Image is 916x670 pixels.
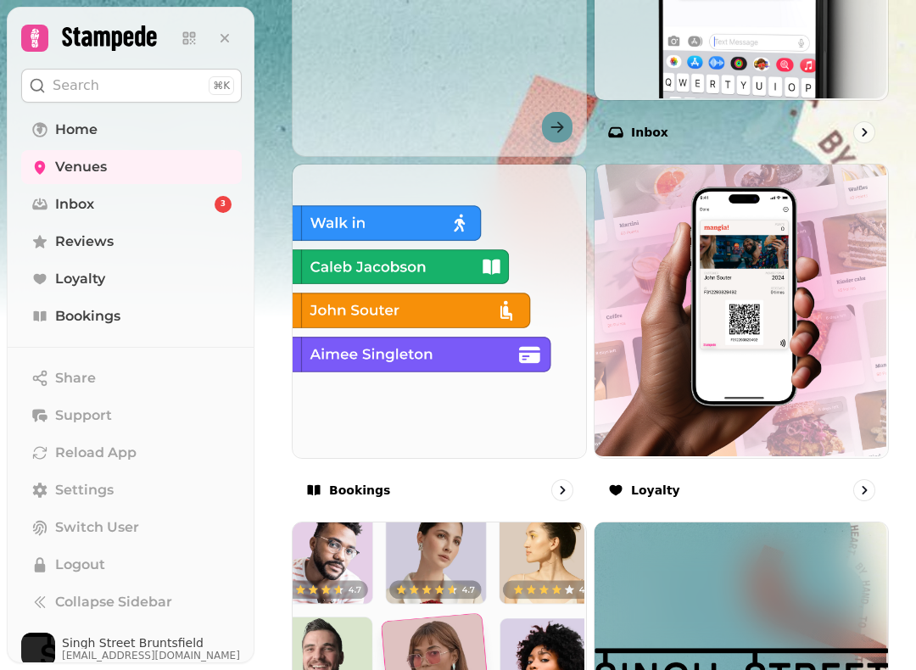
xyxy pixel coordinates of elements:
span: Reviews [55,232,114,252]
a: Reviews [21,225,242,259]
button: Search⌘K [21,69,242,103]
a: LoyaltyLoyalty [594,164,889,515]
a: Bookings [21,299,242,333]
svg: go to [856,482,873,499]
img: Bookings [291,163,584,456]
span: Reload App [55,443,137,463]
div: ⌘K [209,76,234,95]
a: Loyalty [21,262,242,296]
span: Bookings [55,306,120,327]
a: Home [21,113,242,147]
button: Logout [21,548,242,582]
button: Reload App [21,436,242,470]
p: Bookings [329,482,390,499]
svg: go to [554,482,571,499]
span: Collapse Sidebar [55,592,172,612]
span: Share [55,368,96,388]
img: User avatar [21,633,55,667]
button: Switch User [21,511,242,544]
span: [EMAIL_ADDRESS][DOMAIN_NAME] [62,649,240,662]
p: Inbox [631,124,668,141]
span: Inbox [55,194,94,215]
span: Support [55,405,112,426]
span: Singh Street Bruntsfield [62,637,240,649]
span: Venues [55,157,107,177]
span: Switch User [55,517,139,538]
button: Collapse Sidebar [21,585,242,619]
button: Support [21,399,242,433]
span: Loyalty [55,269,105,289]
a: Settings [21,473,242,507]
button: User avatarSingh Street Bruntsfield[EMAIL_ADDRESS][DOMAIN_NAME] [21,633,242,667]
button: Share [21,361,242,395]
svg: go to [856,124,873,141]
span: Logout [55,555,105,575]
span: Home [55,120,98,140]
p: Search [53,75,99,96]
a: Inbox3 [21,187,242,221]
span: 3 [221,198,226,210]
span: Settings [55,480,114,500]
a: Venues [21,150,242,184]
a: BookingsBookings [292,164,587,515]
img: Loyalty [593,163,886,456]
p: Loyalty [631,482,680,499]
